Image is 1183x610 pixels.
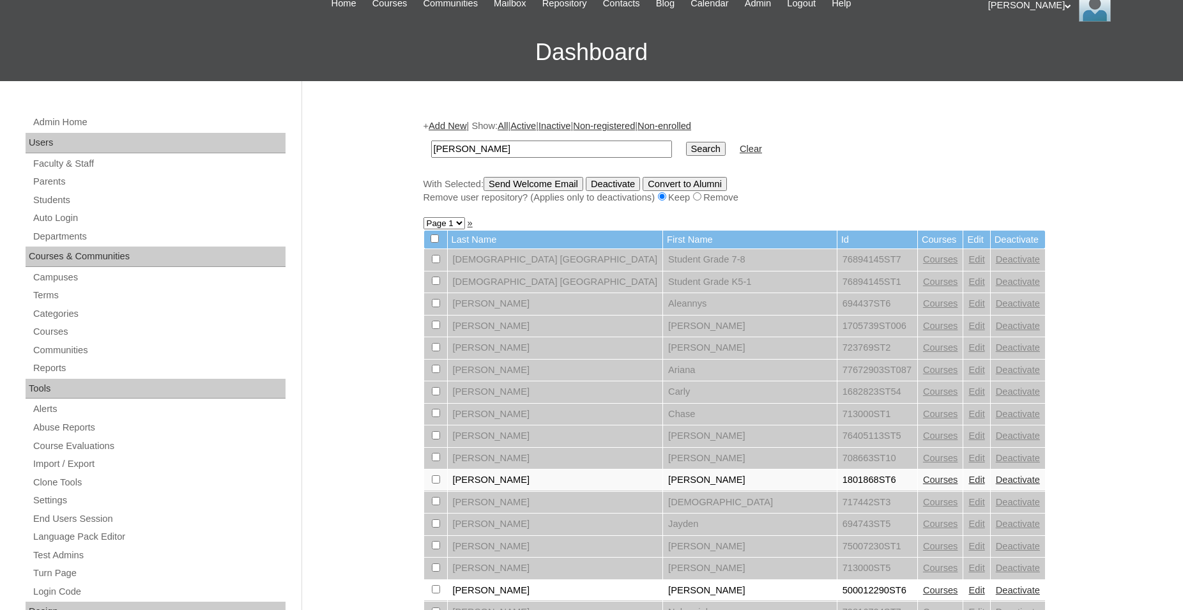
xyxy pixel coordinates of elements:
a: All [498,121,508,131]
a: Edit [968,254,984,264]
td: 723769ST2 [837,337,917,359]
a: Deactivate [996,321,1040,331]
td: [DEMOGRAPHIC_DATA] [GEOGRAPHIC_DATA] [448,249,663,271]
a: Courses [923,321,958,331]
td: Last Name [448,231,663,249]
td: 77672903ST087 [837,360,917,381]
td: 1705739ST006 [837,316,917,337]
td: [PERSON_NAME] [448,381,663,403]
input: Search [686,142,726,156]
a: Test Admins [32,547,286,563]
td: 76894145ST7 [837,249,917,271]
td: Edit [963,231,989,249]
a: Admin Home [32,114,286,130]
a: Add New [429,121,466,131]
a: Deactivate [996,409,1040,419]
a: Abuse Reports [32,420,286,436]
a: Login Code [32,584,286,600]
td: [PERSON_NAME] [663,558,837,579]
a: Course Evaluations [32,438,286,454]
td: Student Grade 7-8 [663,249,837,271]
a: Courses [923,497,958,507]
a: Deactivate [996,431,1040,441]
a: Deactivate [996,386,1040,397]
a: Campuses [32,270,286,286]
a: Deactivate [996,254,1040,264]
div: + | Show: | | | | [424,119,1056,204]
a: Edit [968,475,984,485]
a: Deactivate [996,342,1040,353]
td: Id [837,231,917,249]
td: [PERSON_NAME] [448,316,663,337]
a: » [468,218,473,228]
a: Faculty & Staff [32,156,286,172]
td: [PERSON_NAME] [663,316,837,337]
a: Courses [32,324,286,340]
a: Edit [968,386,984,397]
a: Edit [968,321,984,331]
a: Courses [923,541,958,551]
td: 713000ST5 [837,558,917,579]
td: [PERSON_NAME] [448,469,663,491]
td: Courses [918,231,963,249]
a: Courses [923,342,958,353]
a: Deactivate [996,541,1040,551]
a: Deactivate [996,563,1040,573]
a: Courses [923,475,958,485]
td: [PERSON_NAME] [448,492,663,514]
td: 717442ST3 [837,492,917,514]
td: Ariana [663,360,837,381]
a: Courses [923,254,958,264]
td: 1801868ST6 [837,469,917,491]
td: [PERSON_NAME] [663,448,837,469]
h3: Dashboard [6,24,1177,81]
input: Send Welcome Email [484,177,583,191]
a: Edit [968,277,984,287]
a: Courses [923,563,958,573]
a: Departments [32,229,286,245]
a: Courses [923,277,958,287]
a: Import / Export [32,456,286,472]
td: 76894145ST1 [837,271,917,293]
a: Clone Tools [32,475,286,491]
td: [DEMOGRAPHIC_DATA] [663,492,837,514]
td: 75007230ST1 [837,536,917,558]
a: Deactivate [996,497,1040,507]
a: Deactivate [996,519,1040,529]
td: Carly [663,381,837,403]
td: [PERSON_NAME] [663,337,837,359]
a: Deactivate [996,585,1040,595]
input: Deactivate [586,177,640,191]
a: End Users Session [32,511,286,527]
div: Courses & Communities [26,247,286,267]
a: Courses [923,585,958,595]
td: Chase [663,404,837,425]
td: Jayden [663,514,837,535]
a: Edit [968,365,984,375]
a: Edit [968,585,984,595]
td: [PERSON_NAME] [663,536,837,558]
a: Deactivate [996,475,1040,485]
a: Non-registered [573,121,635,131]
a: Parents [32,174,286,190]
td: [PERSON_NAME] [448,558,663,579]
td: 76405113ST5 [837,425,917,447]
td: Student Grade K5-1 [663,271,837,293]
td: First Name [663,231,837,249]
a: Edit [968,519,984,529]
a: Edit [968,497,984,507]
a: Edit [968,541,984,551]
div: Tools [26,379,286,399]
a: Deactivate [996,298,1040,309]
a: Students [32,192,286,208]
a: Courses [923,386,958,397]
a: Categories [32,306,286,322]
a: Edit [968,342,984,353]
a: Communities [32,342,286,358]
div: With Selected: [424,177,1056,204]
td: [PERSON_NAME] [448,580,663,602]
a: Deactivate [996,365,1040,375]
a: Inactive [538,121,571,131]
a: Edit [968,563,984,573]
div: Remove user repository? (Applies only to deactivations) Keep Remove [424,191,1056,204]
